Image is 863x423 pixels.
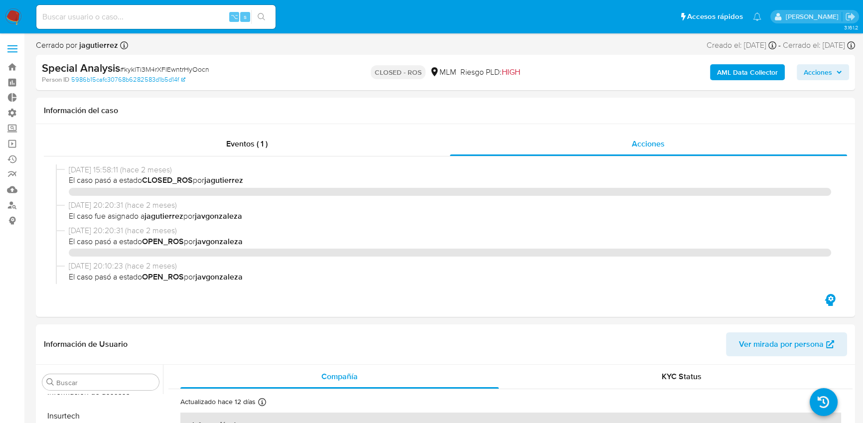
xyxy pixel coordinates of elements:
span: # kyklTi3M4rXFlEwntrHyOocn [120,64,209,74]
b: jagutierrez [77,39,118,51]
h1: Información del caso [44,106,847,116]
a: 5986b15cafc30768b6282583d1b5d14f [71,75,185,84]
span: Acciones [632,138,665,149]
h1: Información de Usuario [44,339,128,349]
div: Creado el: [DATE] [707,40,776,51]
button: search-icon [251,10,272,24]
p: matiassebastian.miranda@mercadolibre.com [785,12,842,21]
span: Accesos rápidos [687,11,743,22]
a: Salir [845,11,856,22]
span: Cerrado por [36,40,118,51]
button: AML Data Collector [710,64,785,80]
span: Riesgo PLD: [460,67,520,78]
span: KYC Status [662,371,702,382]
input: Buscar [56,378,155,387]
span: HIGH [502,66,520,78]
span: Acciones [804,64,832,80]
span: Ver mirada por persona [739,332,824,356]
b: Person ID [42,75,69,84]
span: s [244,12,247,21]
div: MLM [430,67,456,78]
span: - [778,40,781,51]
span: Eventos ( 1 ) [226,138,268,149]
a: Notificaciones [753,12,761,21]
b: AML Data Collector [717,64,778,80]
b: Special Analysis [42,60,120,76]
button: Acciones [797,64,849,80]
span: Compañía [321,371,358,382]
div: Cerrado el: [DATE] [783,40,855,51]
button: Buscar [46,378,54,386]
button: Ver mirada por persona [726,332,847,356]
span: ⌥ [230,12,238,21]
p: CLOSED - ROS [371,65,426,79]
p: Actualizado hace 12 días [180,397,256,407]
input: Buscar usuario o caso... [36,10,276,23]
